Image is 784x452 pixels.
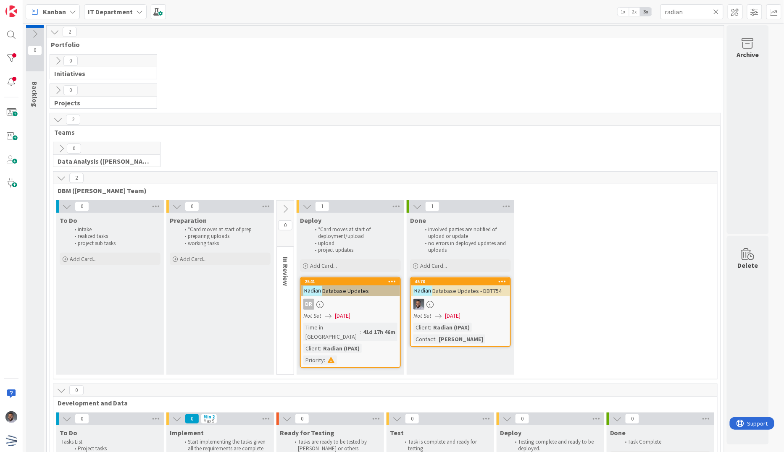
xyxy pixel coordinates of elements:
[310,226,400,240] li: *Card moves at start of deployment/upload
[420,240,510,254] li: no errors in deployed updates and uploads
[413,299,424,310] img: FS
[280,428,334,437] span: Ready for Testing
[54,128,710,136] span: Teams
[203,419,214,423] div: Max 9
[515,414,529,424] span: 0
[51,40,713,49] span: Portfolio
[310,240,400,247] li: upload
[415,279,510,285] div: 4570
[413,312,431,319] i: Not Set
[43,7,66,17] span: Kanban
[737,50,759,60] div: Archive
[625,414,639,424] span: 0
[301,278,400,296] div: 2541RadianDatabase Updates
[413,286,432,295] mark: Radian
[300,216,321,225] span: Deploy
[5,435,17,447] img: avatar
[432,287,502,295] span: Database Updates - DBT754
[67,144,81,154] span: 0
[70,226,159,233] li: intake
[203,415,215,419] div: Min 2
[75,201,89,212] span: 0
[321,344,362,353] div: Radian (IPAX)
[185,201,199,212] span: 0
[31,81,39,107] span: Backlog
[60,216,77,225] span: To Do
[63,27,77,37] span: 2
[5,411,17,423] img: FS
[430,323,431,332] span: :
[310,262,337,269] span: Add Card...
[303,312,321,319] i: Not Set
[411,278,510,296] div: 4570RadianDatabase Updates - DBT754
[303,323,360,341] div: Time in [GEOGRAPHIC_DATA]
[185,414,199,424] span: 0
[360,327,361,337] span: :
[54,99,146,107] span: Projects
[5,5,17,17] img: Visit kanbanzone.com
[390,428,404,437] span: Test
[420,226,510,240] li: involved parties are notified of upload or update
[303,286,322,295] mark: Radian
[411,299,510,310] div: FS
[618,8,629,16] span: 1x
[405,414,419,424] span: 0
[278,220,292,230] span: 0
[69,173,84,183] span: 2
[738,260,758,270] div: Delete
[431,323,472,332] div: Radian (IPAX)
[58,157,150,165] span: Data Analysis (Carin Team)
[437,334,485,344] div: [PERSON_NAME]
[303,355,324,365] div: Priority
[620,439,710,445] li: Task Complete
[361,327,397,337] div: 41d 17h 46m
[60,428,77,437] span: To Do
[324,355,325,365] span: :
[335,311,350,320] span: [DATE]
[54,69,146,78] span: Initiatives
[75,414,89,424] span: 0
[315,201,329,212] span: 1
[180,255,207,263] span: Add Card...
[322,287,369,295] span: Database Updates
[170,428,204,437] span: Implement
[18,1,38,11] span: Support
[410,216,426,225] span: Done
[70,240,159,247] li: project sub tasks
[435,334,437,344] span: :
[420,262,447,269] span: Add Card...
[63,56,78,66] span: 0
[282,257,290,286] span: In Review
[63,85,78,95] span: 0
[640,8,652,16] span: 3x
[410,277,511,347] a: 4570RadianDatabase Updates - DBT754FSNot Set[DATE]Client:Radian (IPAX)Contact:[PERSON_NAME]
[70,255,97,263] span: Add Card...
[425,201,439,212] span: 1
[295,414,309,424] span: 0
[303,344,320,353] div: Client
[69,385,84,395] span: 0
[180,226,269,233] li: *Card moves at start of prep
[70,445,159,452] li: Project tasks
[413,323,430,332] div: Client
[180,233,269,240] li: preparing uploads
[88,8,133,16] b: IT Department
[660,4,723,19] input: Quick Filter...
[320,344,321,353] span: :
[301,278,400,285] div: 2541
[58,399,707,407] span: Development and Data
[413,334,435,344] div: Contact
[305,279,400,285] div: 2541
[411,278,510,285] div: 4570
[180,240,269,247] li: working tasks
[445,311,460,320] span: [DATE]
[58,186,707,195] span: DBM (David Team)
[500,428,521,437] span: Deploy
[300,277,401,368] a: 2541RadianDatabase UpdatesDRNot Set[DATE]Time in [GEOGRAPHIC_DATA]:41d 17h 46mClient:Radian (IPAX...
[310,247,400,253] li: project updates
[28,45,42,55] span: 0
[66,115,80,125] span: 2
[170,216,207,225] span: Preparation
[610,428,626,437] span: Done
[629,8,640,16] span: 2x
